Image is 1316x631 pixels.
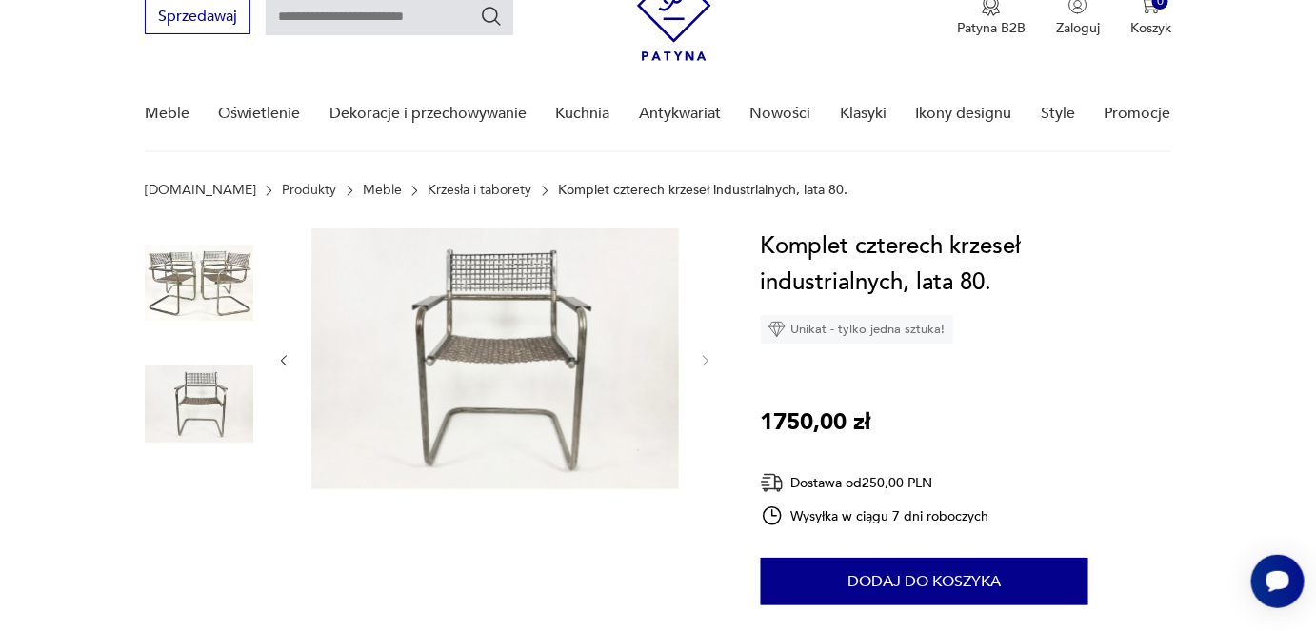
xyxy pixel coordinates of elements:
[761,404,871,441] p: 1750,00 zł
[1041,77,1075,150] a: Style
[145,183,256,198] a: [DOMAIN_NAME]
[363,183,402,198] a: Meble
[761,471,784,495] img: Ikona dostawy
[145,11,250,25] a: Sprzedawaj
[1056,19,1100,37] p: Zaloguj
[761,228,1171,301] h1: Komplet czterech krzeseł industrialnych, lata 80.
[329,77,527,150] a: Dekoracje i przechowywanie
[1105,77,1171,150] a: Promocje
[761,504,989,527] div: Wysyłka w ciągu 7 dni roboczych
[1251,555,1305,608] iframe: Smartsupp widget button
[556,77,610,150] a: Kuchnia
[311,228,679,489] img: Zdjęcie produktu Komplet czterech krzeseł industrialnych, lata 80.
[145,350,253,459] img: Zdjęcie produktu Komplet czterech krzeseł industrialnych, lata 80.
[429,183,532,198] a: Krzesła i taborety
[219,77,301,150] a: Oświetlenie
[761,558,1088,605] button: Dodaj do koszyka
[761,471,989,495] div: Dostawa od 250,00 PLN
[480,5,503,28] button: Szukaj
[558,183,847,198] p: Komplet czterech krzeseł industrialnych, lata 80.
[1130,19,1171,37] p: Koszyk
[145,77,189,150] a: Meble
[639,77,721,150] a: Antykwariat
[145,228,253,337] img: Zdjęcie produktu Komplet czterech krzeseł industrialnych, lata 80.
[768,321,786,338] img: Ikona diamentu
[840,77,887,150] a: Klasyki
[283,183,337,198] a: Produkty
[761,315,953,344] div: Unikat - tylko jedna sztuka!
[916,77,1012,150] a: Ikony designu
[957,19,1026,37] p: Patyna B2B
[750,77,811,150] a: Nowości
